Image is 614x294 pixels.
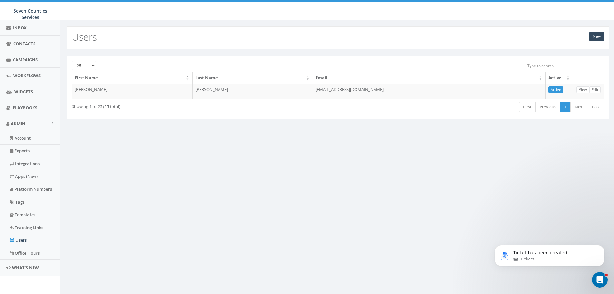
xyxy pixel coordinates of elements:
[5,62,124,155] div: Since this billing discrepancy just started this month, I'd recommend checking your billing histo...
[193,72,313,84] th: Last Name: activate to sort column ascending
[193,84,313,99] td: [PERSON_NAME]
[313,72,546,84] th: Email: activate to sort column ascending
[14,89,33,95] span: Widgets
[13,41,35,46] span: Contacts
[18,4,29,14] img: Profile image for RallyBot
[588,102,604,112] a: Last
[5,156,55,170] div: Was that helpful?
[10,66,119,104] div: Since this billing discrepancy just started this month, I'd recommend checking your billing histo...
[548,86,563,93] a: Active
[10,174,101,206] div: If you still need help with the billing issue, I'm here to assist you. Would you like to provide ...
[11,121,25,127] span: Admin
[10,15,119,34] div: When did you notice this discrepancy - was it on your most recent bill or have you seen this patt...
[20,211,25,217] button: Gif picker
[51,43,124,57] div: just this most recent month
[26,139,32,145] a: Source reference 11536147:
[10,107,119,151] div: For billing questions and discrepancies like being charged for 2 users when you only have 1, our ...
[5,62,124,156] div: RallyBot says…
[589,32,604,41] a: New
[519,102,536,112] a: First
[72,72,193,84] th: First Name: activate to sort column descending
[72,32,97,42] h2: Users
[5,43,124,62] div: Emily says…
[13,25,27,31] span: Inbox
[31,211,36,217] button: Upload attachment
[31,8,80,15] p: The team can also help
[111,209,121,219] button: Send a message…
[570,102,588,112] a: Next
[5,198,123,209] textarea: Message…
[72,101,288,110] div: Showing 1 to 25 (25 total)
[4,3,16,15] button: go back
[10,211,15,217] button: Emoji picker
[13,57,38,63] span: Campaigns
[56,46,119,53] div: just this most recent month
[12,265,39,270] span: What's New
[592,272,608,288] iframe: Intercom live chat
[546,72,573,84] th: Active: activate to sort column ascending
[10,159,50,166] div: Was that helpful?
[72,84,193,99] td: [PERSON_NAME]
[101,3,113,15] button: Home
[535,102,560,112] a: Previous
[524,61,604,70] input: Type to search
[5,170,106,210] div: If you still need help with the billing issue, I'm here to assist you. Would you like to provide ...
[5,156,124,170] div: RallyBot says…
[589,86,601,93] a: Edit
[560,102,571,112] a: 1
[30,98,35,103] a: Source reference 11537112:
[313,84,546,99] td: [EMAIL_ADDRESS][DOMAIN_NAME]
[576,86,590,93] a: View
[485,231,614,277] iframe: Intercom notifications message
[13,105,37,111] span: Playbooks
[31,3,53,8] h1: RallyBot
[14,8,47,20] span: Seven Counties Services
[113,3,125,14] div: Close
[13,73,41,78] span: Workflows
[5,170,124,224] div: RallyBot says…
